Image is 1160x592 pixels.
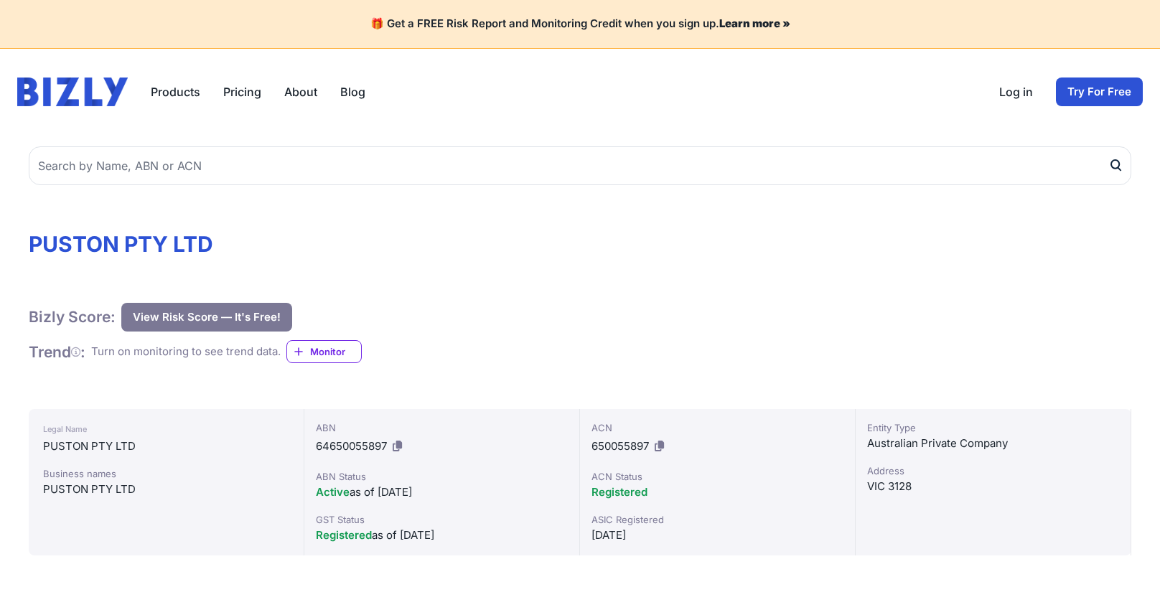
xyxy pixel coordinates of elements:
[591,439,649,453] span: 650055897
[43,438,289,455] div: PUSTON PTY LTD
[591,420,843,435] div: ACN
[286,340,362,363] a: Monitor
[316,512,568,527] div: GST Status
[316,439,387,453] span: 64650055897
[223,83,261,100] a: Pricing
[29,307,116,326] h1: Bizly Score:
[1056,77,1143,106] a: Try For Free
[591,485,647,499] span: Registered
[17,17,1143,31] h4: 🎁 Get a FREE Risk Report and Monitoring Credit when you sign up.
[43,420,289,438] div: Legal Name
[591,512,843,527] div: ASIC Registered
[121,303,292,332] button: View Risk Score — It's Free!
[999,83,1033,100] a: Log in
[867,478,1119,495] div: VIC 3128
[29,231,1131,257] h1: PUSTON PTY LTD
[29,146,1131,185] input: Search by Name, ABN or ACN
[867,420,1119,435] div: Entity Type
[719,17,790,30] a: Learn more »
[91,344,281,360] div: Turn on monitoring to see trend data.
[310,344,361,359] span: Monitor
[43,466,289,481] div: Business names
[29,342,85,362] h1: Trend :
[316,485,350,499] span: Active
[316,527,568,544] div: as of [DATE]
[867,464,1119,478] div: Address
[316,469,568,484] div: ABN Status
[151,83,200,100] button: Products
[284,83,317,100] a: About
[340,83,365,100] a: Blog
[43,481,289,498] div: PUSTON PTY LTD
[591,527,843,544] div: [DATE]
[316,420,568,435] div: ABN
[867,435,1119,452] div: Australian Private Company
[316,484,568,501] div: as of [DATE]
[316,528,372,542] span: Registered
[591,469,843,484] div: ACN Status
